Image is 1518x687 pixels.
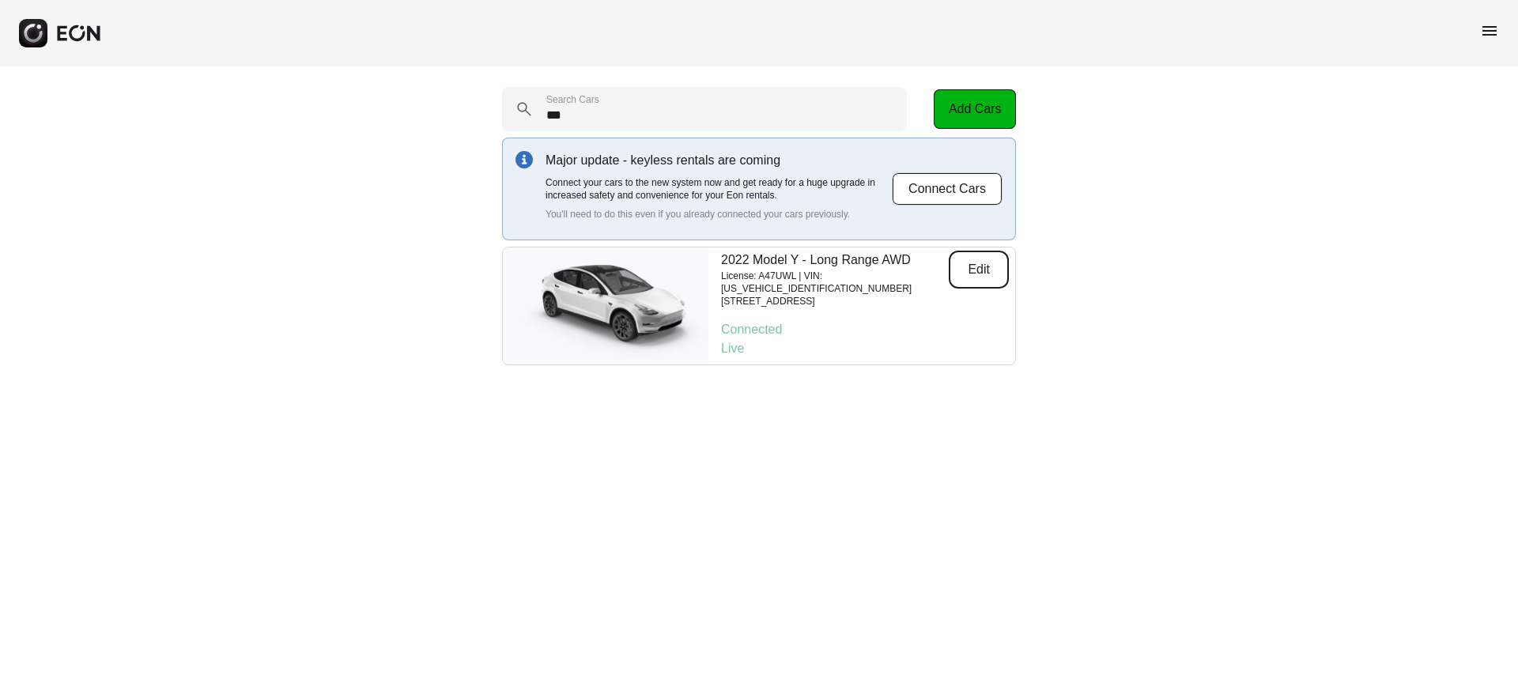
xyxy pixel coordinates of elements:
button: Add Cars [934,89,1016,129]
img: car [503,255,708,357]
span: menu [1480,21,1499,40]
p: Major update - keyless rentals are coming [546,151,892,170]
p: [STREET_ADDRESS] [721,295,949,308]
p: Connected [721,320,1009,339]
label: Search Cars [546,93,599,106]
p: Live [721,339,1009,358]
p: License: A47UWL | VIN: [US_VEHICLE_IDENTIFICATION_NUMBER] [721,270,949,295]
p: You'll need to do this even if you already connected your cars previously. [546,208,892,221]
button: Connect Cars [892,172,1003,206]
p: 2022 Model Y - Long Range AWD [721,251,949,270]
button: Edit [949,251,1009,289]
img: info [515,151,533,168]
p: Connect your cars to the new system now and get ready for a huge upgrade in increased safety and ... [546,176,892,202]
